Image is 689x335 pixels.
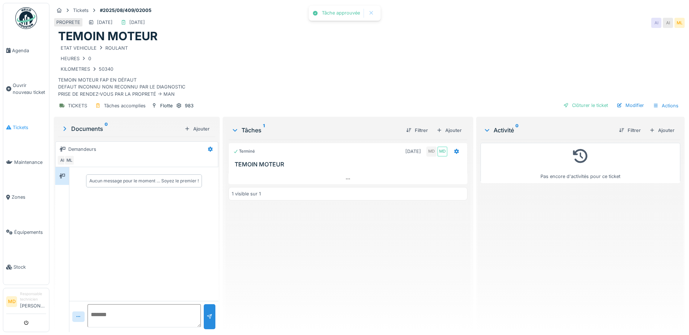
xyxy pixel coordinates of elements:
[97,7,154,14] strong: #2025/08/409/02005
[651,18,661,28] div: AI
[61,55,91,62] div: HEURES 0
[58,44,680,98] div: TEMOIN MOTEUR FAP EN DÉFAUT DEFAUT INCONNU NON RECONNU PAR LE DIAGNOSTIC PRISE DE RENDEZ-VOUS PAR...
[185,102,194,109] div: 983
[61,45,128,51] div: ETAT VEHICULE ROULANT
[3,110,49,145] a: Tickets
[20,291,46,312] li: [PERSON_NAME]
[6,296,17,307] li: MD
[20,291,46,302] div: Responsable technicien
[14,229,46,236] span: Équipements
[64,155,74,165] div: ML
[616,125,644,135] div: Filtrer
[13,124,46,131] span: Tickets
[485,146,676,180] div: Pas encore d'activités pour ce ticket
[403,125,431,135] div: Filtrer
[3,33,49,68] a: Agenda
[13,264,46,270] span: Stock
[263,126,265,135] sup: 1
[14,159,46,166] span: Maintenance
[129,19,145,26] div: [DATE]
[434,125,465,135] div: Ajouter
[405,148,421,155] div: [DATE]
[15,7,37,29] img: Badge_color-CXgf-gQk.svg
[97,19,113,26] div: [DATE]
[58,29,158,43] h1: TEMOIN MOTEUR
[68,146,96,153] div: Demandeurs
[3,250,49,285] a: Stock
[6,291,46,314] a: MD Responsable technicien[PERSON_NAME]
[647,125,677,135] div: Ajouter
[3,145,49,179] a: Maintenance
[650,100,682,111] div: Actions
[663,18,673,28] div: AI
[68,102,87,109] div: TICKETS
[182,124,212,134] div: Ajouter
[105,124,108,133] sup: 0
[233,148,255,154] div: Terminé
[235,161,464,168] h3: TEMOIN MOTEUR
[515,126,519,135] sup: 0
[322,10,360,16] div: Tâche approuvée
[89,178,199,184] div: Aucun message pour le moment … Soyez le premier !
[12,194,46,200] span: Zones
[483,126,613,135] div: Activité
[73,7,89,14] div: Tickets
[437,146,447,157] div: MD
[56,19,80,26] div: PROPRETE
[426,146,437,157] div: MD
[3,215,49,249] a: Équipements
[614,100,647,110] div: Modifier
[231,126,400,135] div: Tâches
[232,190,261,197] div: 1 visible sur 1
[674,18,685,28] div: ML
[13,82,46,96] span: Ouvrir nouveau ticket
[104,102,146,109] div: Tâches accomplies
[3,180,49,215] a: Zones
[560,100,611,110] div: Clôturer le ticket
[57,155,67,165] div: AI
[12,47,46,54] span: Agenda
[3,68,49,110] a: Ouvrir nouveau ticket
[160,102,173,109] div: Flotte
[61,66,113,73] div: KILOMETRES 50340
[61,124,182,133] div: Documents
